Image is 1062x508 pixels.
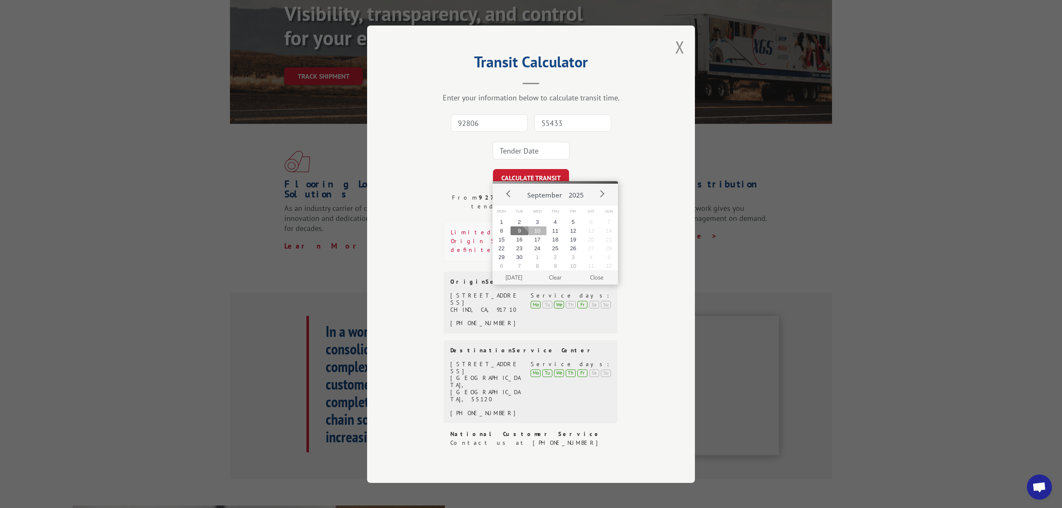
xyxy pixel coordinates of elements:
[528,205,546,218] span: Wed
[546,205,564,218] span: Thu
[600,205,618,218] span: Sun
[528,226,546,235] button: 10
[564,253,582,262] button: 3
[589,369,599,377] div: Sa
[535,270,576,285] button: Clear
[511,244,528,253] button: 23
[546,253,564,262] button: 2
[450,292,521,306] div: [STREET_ADDRESS]
[493,244,511,253] button: 22
[600,253,618,262] button: 5
[450,409,521,416] div: [PHONE_NUMBER]
[546,235,564,244] button: 18
[542,369,552,377] div: Tu
[589,300,599,308] div: Sa
[450,306,521,313] div: CHINO, CA, 91710
[582,244,600,253] button: 27
[582,218,600,226] button: 6
[409,93,653,103] div: Enter your information below to calculate transit time.
[566,369,576,377] div: Th
[601,369,611,377] div: Su
[546,262,564,270] button: 9
[528,218,546,226] button: 3
[450,430,601,438] strong: National Customer Service
[493,226,511,235] button: 8
[564,226,582,235] button: 12
[409,56,653,72] h2: Transit Calculator
[600,226,618,235] button: 14
[511,235,528,244] button: 16
[565,184,587,203] button: 2025
[582,226,600,235] button: 13
[528,235,546,244] button: 17
[564,218,582,226] button: 5
[511,253,528,262] button: 30
[531,300,541,308] div: Mo
[564,205,582,218] span: Fri
[601,300,611,308] div: Su
[600,244,618,253] button: 28
[1027,475,1052,500] div: Open chat
[546,226,564,235] button: 11
[531,369,541,377] div: Mo
[595,187,608,200] button: Next
[503,187,515,200] button: Prev
[531,361,611,368] div: Service days:
[450,375,521,403] div: [GEOGRAPHIC_DATA], [GEOGRAPHIC_DATA], 55120
[528,262,546,270] button: 8
[542,300,552,308] div: Tu
[528,253,546,262] button: 1
[564,235,582,244] button: 19
[493,142,569,159] input: Tender Date
[534,114,611,132] input: Dest. Zip
[600,262,618,270] button: 12
[444,193,618,211] div: From to . Based on a tender date of
[524,184,565,203] button: September
[493,169,569,187] button: CALCULATE TRANSIT
[450,320,521,327] div: [PHONE_NUMBER]
[531,292,611,299] div: Service days:
[546,244,564,253] button: 25
[577,300,587,308] div: Fr
[511,218,528,226] button: 2
[564,244,582,253] button: 26
[450,439,618,447] div: Contact us at [PHONE_NUMBER]
[493,218,511,226] button: 1
[493,270,535,285] button: [DATE]
[493,205,511,218] span: Mon
[582,253,600,262] button: 4
[600,235,618,244] button: 21
[577,369,587,377] div: Fr
[493,262,511,270] button: 6
[511,205,528,218] span: Tue
[479,194,505,201] strong: 92704
[451,114,528,132] input: Origin Zip
[566,300,576,308] div: Th
[493,253,511,262] button: 29
[675,36,684,58] button: Close modal
[511,226,528,235] button: 9
[528,244,546,253] button: 24
[450,347,611,354] div: Destination Service Center
[600,218,618,226] button: 7
[582,262,600,270] button: 11
[493,235,511,244] button: 15
[576,270,618,285] button: Close
[554,300,564,308] div: We
[546,218,564,226] button: 4
[554,369,564,377] div: We
[444,221,618,262] div: Limited pickup area. Call Origin Service Center for definite pickup date.
[450,361,521,375] div: [STREET_ADDRESS]
[582,235,600,244] button: 20
[450,278,611,285] div: Origin Service Center
[564,262,582,270] button: 10
[511,262,528,270] button: 7
[582,205,600,218] span: Sat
